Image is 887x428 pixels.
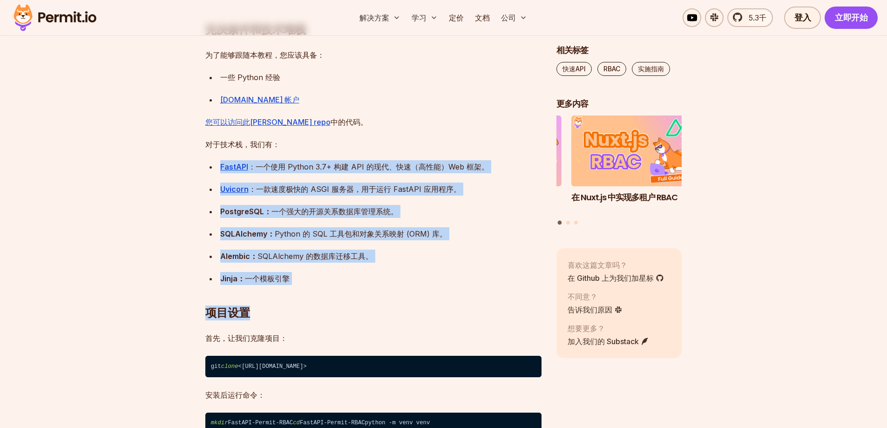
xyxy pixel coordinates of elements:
[749,13,766,22] font: 5.3千
[497,8,531,27] button: 公司
[568,292,597,301] font: 不同意？
[271,207,398,216] font: 一个强大的开源关系数据库管理系统。
[638,65,664,73] font: 实施指南
[436,115,562,215] li: 3 之 3
[571,115,697,215] a: 在 Nuxt.js 中实现多租户 RBAC在 Nuxt.js 中实现多租户 RBAC
[566,221,570,224] button: 转至幻灯片 2
[556,115,682,226] div: 帖子
[568,260,627,270] font: 喜欢这篇文章吗？
[248,162,489,171] font: ：一个使用 Python 3.7+ 构建 API 的现代、快速（高性能）Web 框架。
[408,8,441,27] button: 学习
[249,184,461,194] font: ：一款速度极快的 ASGI 服务器，用于运行 FastAPI 应用程序。
[205,50,325,60] font: 为了能够跟随本教程，您应该具备：
[205,390,265,400] font: 安装后运行命令：
[475,13,490,22] font: 文档
[574,221,578,224] button: 转至幻灯片 3
[220,229,275,238] font: SQLAlchemy：
[568,336,649,347] a: 加入我们的 Substack
[556,98,588,109] font: 更多内容
[727,8,773,27] a: 5.3千
[293,420,300,426] span: cd
[436,115,562,186] img: 基于策略的访问控制（PBAC）并不像你想象的那么好
[205,117,331,127] a: 您可以访问此[PERSON_NAME] repo
[556,62,592,76] a: 快速API
[275,229,447,238] font: Python 的 SQL 工具包和对象关系映射 (ORM) 库。
[205,140,280,149] font: 对于技术栈，我们有：
[205,356,542,377] code: git <[URL][DOMAIN_NAME]>
[501,13,516,22] font: 公司
[825,7,878,29] a: 立即开始
[568,324,605,333] font: 想要更多？
[220,274,245,283] font: Jinja：
[257,251,373,261] font: SQLAlchemy 的数据库迁移工具。
[205,333,287,343] font: 首先，让我们克隆项目：
[445,8,467,27] a: 定价
[220,95,299,104] a: [DOMAIN_NAME] 帐户
[562,65,586,73] font: 快速API
[568,304,623,315] a: 告诉我们原因
[360,117,368,127] font: 。
[568,272,664,284] a: 在 Github 上为我们加星标
[558,220,562,224] button: 转至幻灯片 1
[603,65,620,73] font: RBAC
[556,44,588,56] font: 相关标签
[571,191,677,203] font: 在 Nuxt.js 中实现多租户 RBAC
[784,7,821,29] a: 登入
[9,2,101,34] img: 许可证标志
[205,306,250,319] font: 项目设置
[220,251,257,261] font: Alembic：
[220,162,248,171] a: FastAPI
[356,8,404,27] button: 解决方案
[331,117,360,127] font: 中的代码
[211,420,228,426] span: mkdir
[220,207,271,216] font: PostgreSQL：
[471,8,494,27] a: 文档
[632,62,670,76] a: 实施指南
[221,363,238,370] span: clone
[597,62,626,76] a: RBAC
[571,115,697,186] img: 在 Nuxt.js 中实现多租户 RBAC
[449,13,464,22] font: 定价
[412,13,427,22] font: 学习
[794,12,811,23] font: 登入
[220,73,280,82] font: 一些 Python 经验
[571,115,697,215] li: 1/3
[359,13,389,22] font: 解决方案
[220,184,249,194] a: Uvicorn
[245,274,290,283] font: 一个模板引擎
[835,12,867,23] font: 立即开始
